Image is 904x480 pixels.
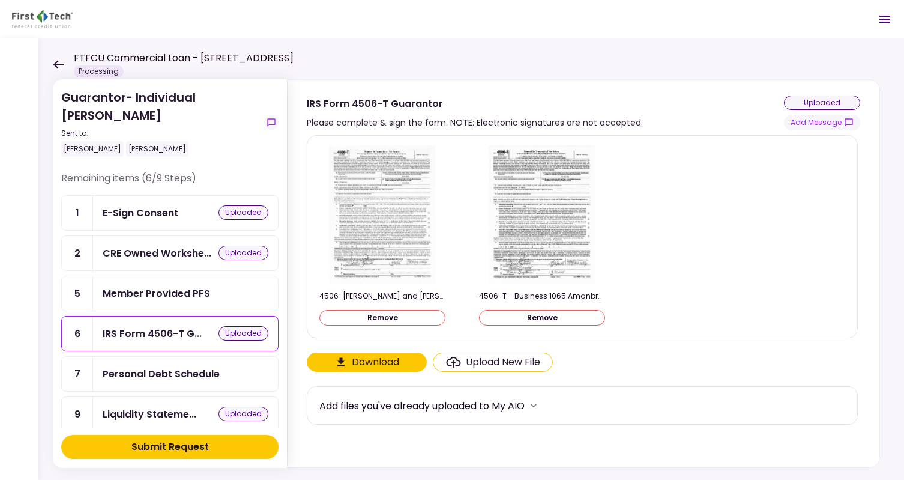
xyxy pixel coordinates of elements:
[319,310,445,326] button: Remove
[479,310,605,326] button: Remove
[103,326,202,341] div: IRS Form 4506-T Guarantor
[61,316,279,351] a: 6IRS Form 4506-T Guarantoruploaded
[61,195,279,231] a: 1E-Sign Consentuploaded
[74,51,294,65] h1: FTFCU Commercial Loan - [STREET_ADDRESS]
[61,171,279,195] div: Remaining items (6/9 Steps)
[61,435,279,459] button: Submit Request
[62,357,93,391] div: 7
[62,236,93,270] div: 2
[218,205,268,220] div: uploaded
[319,398,525,413] div: Add files you've already uploaded to My AIO
[319,291,445,302] div: 4506-T - David and Maria Bergstrom.pdf
[61,128,259,139] div: Sent to:
[62,317,93,351] div: 6
[525,396,543,415] button: more
[103,205,178,220] div: E-Sign Consent
[61,141,124,157] div: [PERSON_NAME]
[307,115,643,130] div: Please complete & sign the form. NOTE: Electronic signatures are not accepted.
[218,326,268,341] div: uploaded
[307,96,643,111] div: IRS Form 4506-T Guarantor
[433,353,553,372] span: Click here to upload the required document
[784,115,860,130] button: show-messages
[103,407,196,422] div: Liquidity Statements - Guarantor
[61,88,259,157] div: Guarantor- Individual [PERSON_NAME]
[12,10,73,28] img: Partner icon
[61,235,279,271] a: 2CRE Owned Worksheetuploaded
[61,356,279,392] a: 7Personal Debt Schedule
[218,246,268,260] div: uploaded
[62,276,93,311] div: 5
[287,79,880,468] div: IRS Form 4506-T GuarantorPlease complete & sign the form. NOTE: Electronic signatures are not acc...
[218,407,268,421] div: uploaded
[61,396,279,432] a: 9Liquidity Statements - Guarantoruploaded
[74,65,124,77] div: Processing
[466,355,540,369] div: Upload New File
[62,397,93,431] div: 9
[870,5,899,34] button: Open menu
[126,141,188,157] div: [PERSON_NAME]
[264,115,279,130] button: show-messages
[61,276,279,311] a: 5Member Provided PFS
[103,366,220,381] div: Personal Debt Schedule
[103,246,211,261] div: CRE Owned Worksheet
[131,440,209,454] div: Submit Request
[62,196,93,230] div: 1
[103,286,210,301] div: Member Provided PFS
[479,291,605,302] div: 4506-T - Business 1065 Amanbran Investments LLC.pdf
[784,96,860,110] div: uploaded
[307,353,427,372] button: Click here to download the document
